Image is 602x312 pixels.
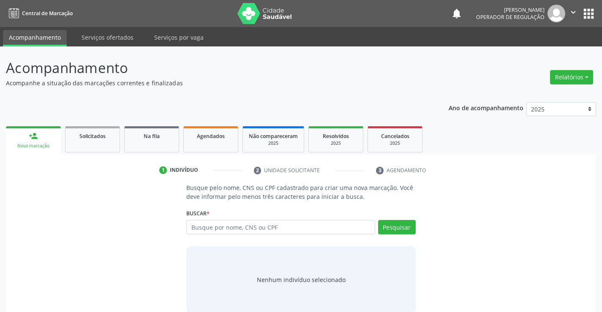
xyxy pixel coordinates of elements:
[186,207,210,220] label: Buscar
[476,14,545,21] span: Operador de regulação
[381,133,409,140] span: Cancelados
[315,140,357,147] div: 2025
[249,140,298,147] div: 2025
[550,70,593,84] button: Relatórios
[249,133,298,140] span: Não compareceram
[186,183,415,201] p: Busque pelo nome, CNS ou CPF cadastrado para criar uma nova marcação. Você deve informar pelo men...
[170,166,198,174] div: Indivíduo
[569,8,578,17] i: 
[6,6,73,20] a: Central de Marcação
[3,30,67,46] a: Acompanhamento
[323,133,349,140] span: Resolvidos
[6,57,419,79] p: Acompanhamento
[12,143,55,149] div: Nova marcação
[257,275,346,284] div: Nenhum indivíduo selecionado
[548,5,565,22] img: img
[144,133,160,140] span: Na fila
[374,140,416,147] div: 2025
[476,6,545,14] div: [PERSON_NAME]
[186,220,375,234] input: Busque por nome, CNS ou CPF
[197,133,225,140] span: Agendados
[581,6,596,21] button: apps
[148,30,210,45] a: Serviços por vaga
[6,79,419,87] p: Acompanhe a situação das marcações correntes e finalizadas
[451,8,463,19] button: notifications
[449,102,523,113] p: Ano de acompanhamento
[378,220,416,234] button: Pesquisar
[22,10,73,17] span: Central de Marcação
[29,131,38,141] div: person_add
[565,5,581,22] button: 
[79,133,106,140] span: Solicitados
[159,166,167,174] div: 1
[76,30,139,45] a: Serviços ofertados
